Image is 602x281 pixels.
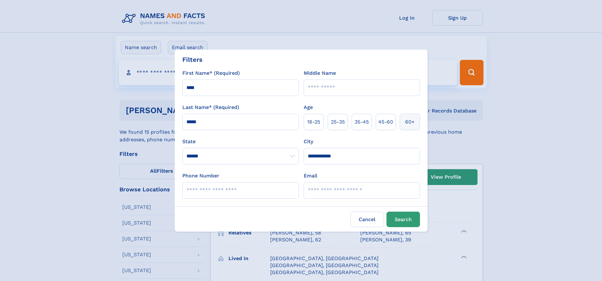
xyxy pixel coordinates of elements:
label: First Name* (Required) [182,69,240,77]
button: Search [386,212,420,227]
span: 25‑35 [331,118,345,126]
label: Last Name* (Required) [182,104,239,111]
span: 35‑45 [355,118,369,126]
label: Phone Number [182,172,219,180]
label: Age [304,104,313,111]
span: 60+ [405,118,415,126]
span: 18‑25 [307,118,320,126]
label: State [182,138,299,145]
label: Middle Name [304,69,336,77]
span: 45‑60 [378,118,393,126]
div: Filters [182,55,203,64]
label: Email [304,172,317,180]
label: City [304,138,313,145]
label: Cancel [350,212,384,227]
